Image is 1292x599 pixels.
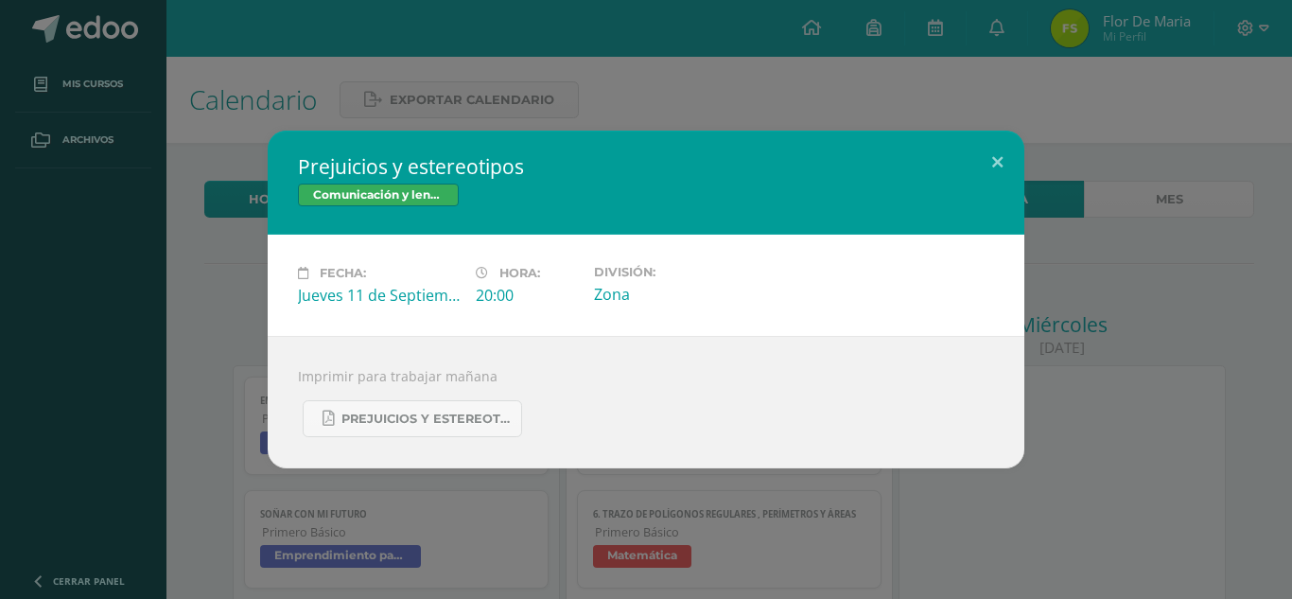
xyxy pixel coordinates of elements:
[303,400,522,437] a: Prejuicios y estereotipos 1ro. Bás..pdf
[476,285,579,306] div: 20:00
[341,412,512,427] span: Prejuicios y estereotipos 1ro. Bás..pdf
[594,284,757,305] div: Zona
[499,266,540,280] span: Hora:
[970,131,1024,195] button: Close (Esc)
[320,266,366,280] span: Fecha:
[594,265,757,279] label: División:
[298,153,994,180] h2: Prejuicios y estereotipos
[268,336,1024,468] div: Imprimir para trabajar mañana
[298,285,461,306] div: Jueves 11 de Septiembre
[298,184,459,206] span: Comunicación y lenguaje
